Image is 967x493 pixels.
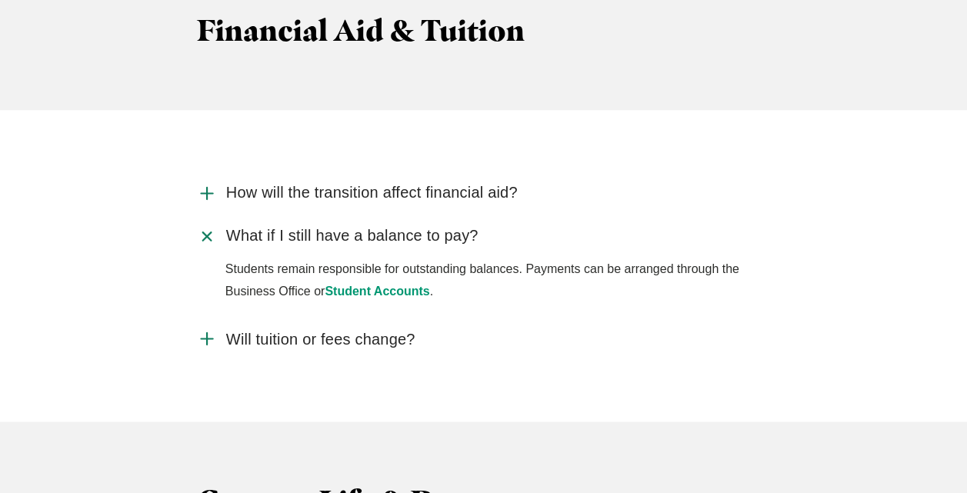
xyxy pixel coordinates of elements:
[226,226,478,245] span: What if I still have a balance to pay?
[197,13,771,48] h3: Financial Aid & Tuition
[225,258,771,302] p: Students remain responsible for outstanding balances. Payments can be arranged through the Busine...
[226,329,415,348] span: Will tuition or fees change?
[226,183,518,202] span: How will the transition affect financial aid?
[325,284,429,297] a: Student Accounts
